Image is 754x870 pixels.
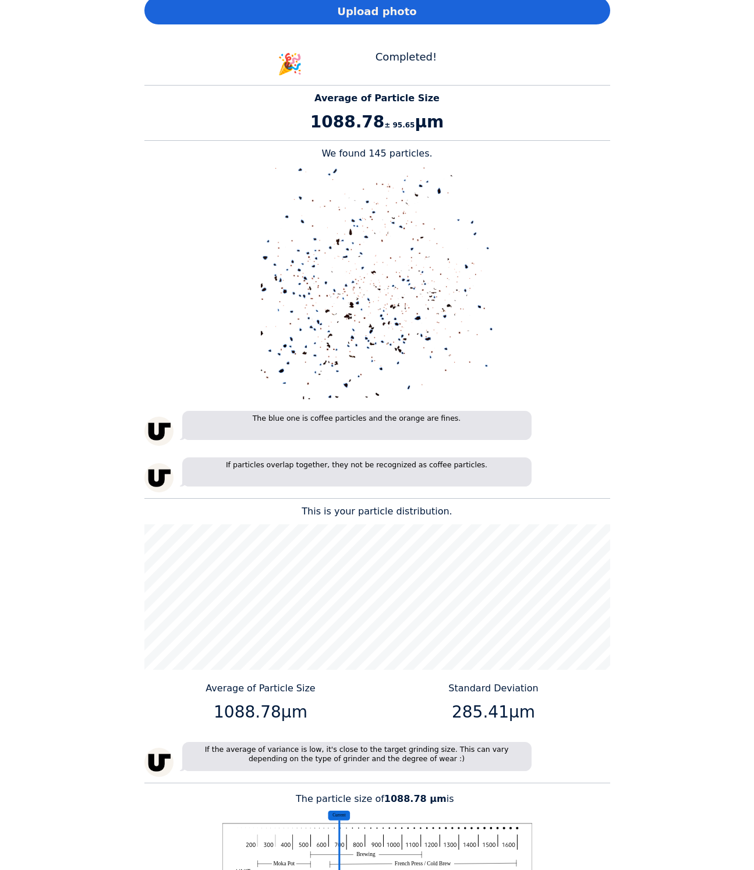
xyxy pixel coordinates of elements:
span: 🎉 [277,52,303,76]
p: 285.41μm [381,700,606,725]
img: unspecialty-logo [144,748,174,777]
p: We found 145 particles. [144,147,610,161]
img: alt [261,166,494,399]
p: 1088.78μm [148,700,373,725]
p: This is your particle distribution. [144,505,610,519]
img: unspecialty-logo [144,463,174,492]
span: ± 95.65 [384,121,415,129]
p: Average of Particle Size [144,91,610,105]
p: Standard Deviation [381,681,606,695]
p: Average of Particle Size [148,681,373,695]
p: If the average of variance is low, it's close to the target grinding size. This can vary dependin... [182,742,532,771]
div: Completed! [319,49,494,80]
p: The blue one is coffee particles and the orange are fines. [182,411,532,440]
span: Upload photo [337,3,416,19]
p: 1088.78 μm [144,110,610,134]
b: 1088.78 μm [384,793,447,804]
img: unspecialty-logo [144,417,174,446]
p: The particle size of is [144,792,610,806]
tspan: Current [332,812,345,818]
p: If particles overlap together, they not be recognized as coffee particles. [182,457,532,487]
